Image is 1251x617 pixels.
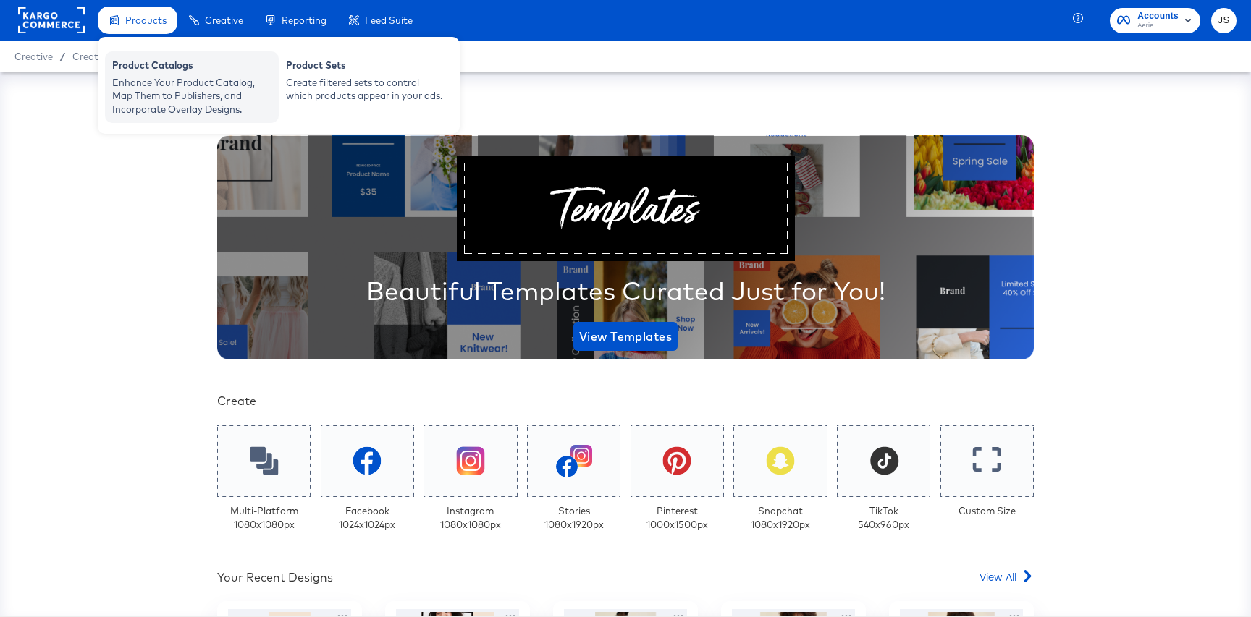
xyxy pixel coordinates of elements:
[980,569,1016,584] span: View All
[440,504,501,531] div: Instagram 1080 x 1080 px
[646,504,708,531] div: Pinterest 1000 x 1500 px
[1211,8,1237,33] button: JS
[544,504,604,531] div: Stories 1080 x 1920 px
[217,569,333,586] div: Your Recent Designs
[282,14,327,26] span: Reporting
[980,569,1034,590] a: View All
[72,51,140,62] a: Creative Home
[14,51,53,62] span: Creative
[1137,20,1179,32] span: Aerie
[1217,12,1231,29] span: JS
[339,504,395,531] div: Facebook 1024 x 1024 px
[205,14,243,26] span: Creative
[751,504,810,531] div: Snapchat 1080 x 1920 px
[573,322,678,351] button: View Templates
[1137,9,1179,24] span: Accounts
[53,51,72,62] span: /
[230,504,298,531] div: Multi-Platform 1080 x 1080 px
[579,326,672,346] span: View Templates
[366,273,885,309] div: Beautiful Templates Curated Just for You!
[125,14,167,26] span: Products
[1110,8,1200,33] button: AccountsAerie
[217,95,1034,119] div: Your Custom Templates
[858,504,909,531] div: TikTok 540 x 960 px
[365,14,413,26] span: Feed Suite
[217,393,1034,409] div: Create
[959,504,1016,518] div: Custom Size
